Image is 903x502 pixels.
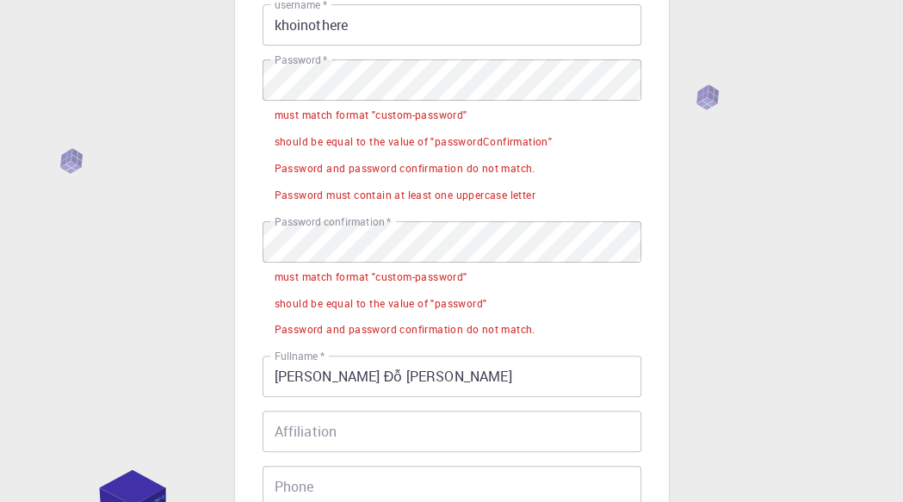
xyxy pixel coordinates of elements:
label: Password confirmation [275,214,391,229]
div: Password and password confirmation do not match. [275,160,535,177]
div: Password must contain at least one uppercase letter [275,187,535,204]
label: Fullname [275,349,325,363]
div: must match format "custom-password" [275,107,467,124]
div: must match format "custom-password" [275,269,467,286]
div: should be equal to the value of "password" [275,295,487,313]
div: Password and password confirmation do not match. [275,321,535,338]
label: Password [275,53,327,67]
div: should be equal to the value of "passwordConfirmation" [275,133,553,151]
